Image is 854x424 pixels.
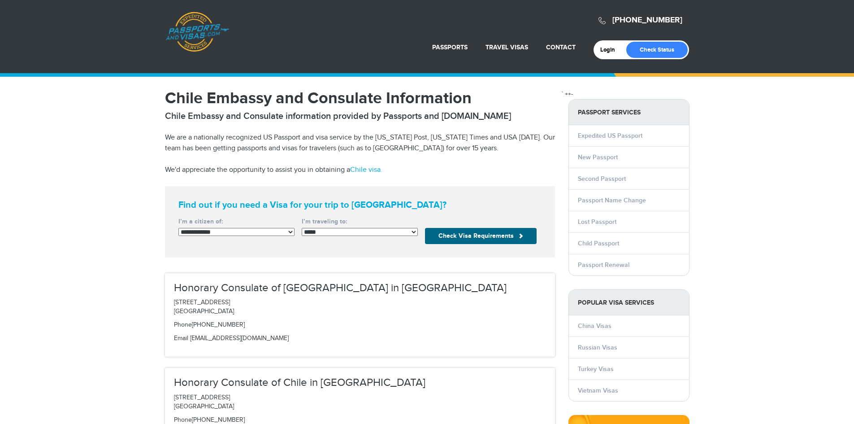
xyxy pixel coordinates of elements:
a: Second Passport [578,175,626,183]
strong: PASSPORT SERVICES [569,100,689,125]
a: Contact [546,44,576,51]
h3: Honorary Consulate of Chile in [GEOGRAPHIC_DATA] [174,377,546,389]
a: Login [600,46,621,53]
p: [PHONE_NUMBER] [174,321,546,330]
a: Expedited US Passport [578,132,642,140]
a: Turkey Visas [578,365,614,373]
label: I’m a citizen of: [178,217,295,226]
span: Phone [174,321,192,328]
label: I’m traveling to: [302,217,418,226]
strong: Popular Visa Services [569,290,689,315]
h3: Honorary Consulate of [GEOGRAPHIC_DATA] in [GEOGRAPHIC_DATA] [174,282,546,294]
h1: Chile Embassy and Consulate Information [165,90,555,106]
a: Russian Visas [578,344,617,351]
a: Passport Name Change [578,197,646,204]
a: Passports [432,44,468,51]
p: We'd appreciate the opportunity to assist you in obtaining a [165,165,555,175]
h2: Chile Embassy and Consulate information provided by Passports and [DOMAIN_NAME] [165,111,555,122]
button: Check Visa Requirements [425,228,537,244]
p: We are a nationally recognized US Passport and visa service by the [US_STATE] Post, [US_STATE] Ti... [165,132,555,154]
a: [EMAIL_ADDRESS][DOMAIN_NAME] [190,335,289,342]
a: China Visas [578,322,611,330]
a: Lost Passport [578,218,616,226]
a: New Passport [578,153,618,161]
a: Check Status [626,42,688,58]
a: Passport Renewal [578,261,629,269]
a: Travel Visas [486,44,528,51]
a: [PHONE_NUMBER] [612,15,682,25]
p: [STREET_ADDRESS] [GEOGRAPHIC_DATA] [174,393,546,411]
p: [STREET_ADDRESS] [GEOGRAPHIC_DATA] [174,298,546,316]
a: Child Passport [578,240,619,247]
a: Chile visa. [350,166,382,174]
span: Email [174,335,188,342]
a: Vietnam Visas [578,387,618,394]
strong: Find out if you need a Visa for your trip to [GEOGRAPHIC_DATA]? [178,200,542,210]
span: Phone [174,416,192,424]
a: Passports & [DOMAIN_NAME] [165,12,229,52]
